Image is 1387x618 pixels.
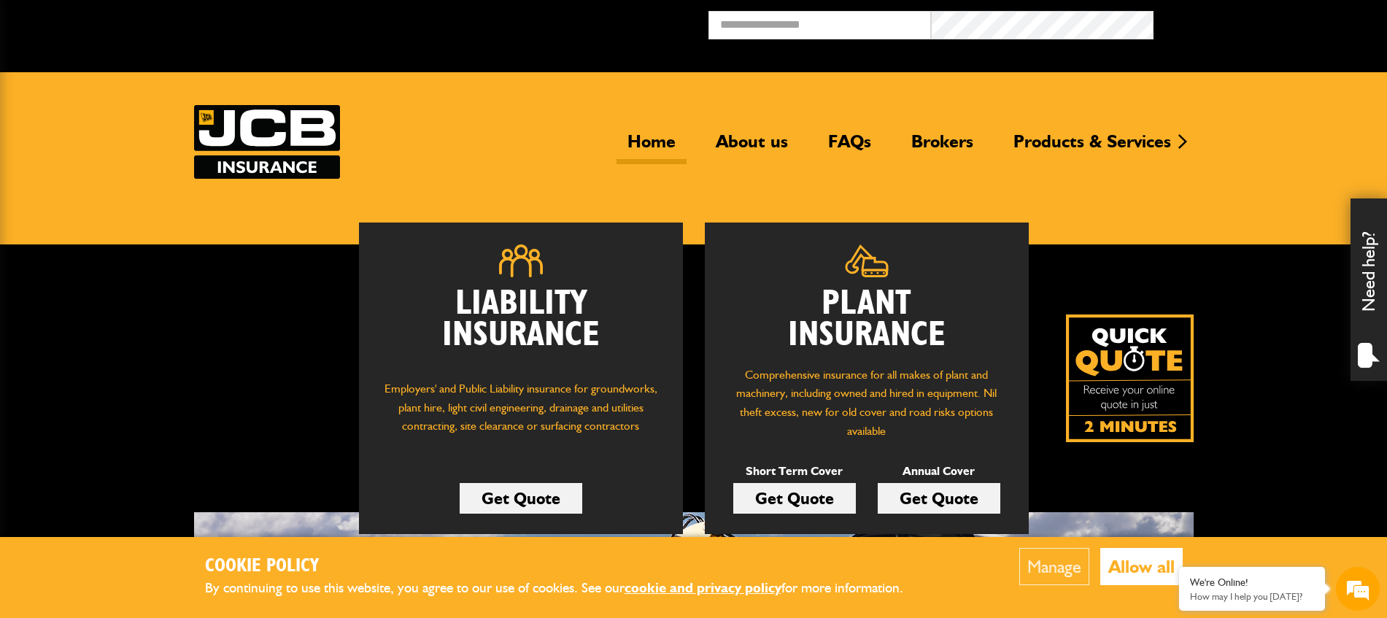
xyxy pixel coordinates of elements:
a: Get Quote [733,483,856,514]
a: Get Quote [878,483,1000,514]
a: Get Quote [460,483,582,514]
img: JCB Insurance Services logo [194,105,340,179]
p: Short Term Cover [733,462,856,481]
p: Comprehensive insurance for all makes of plant and machinery, including owned and hired in equipm... [727,366,1007,440]
a: cookie and privacy policy [625,579,781,596]
p: Annual Cover [878,462,1000,481]
p: How may I help you today? [1190,591,1314,602]
a: FAQs [817,131,882,164]
h2: Plant Insurance [727,288,1007,351]
button: Broker Login [1154,11,1376,34]
img: Quick Quote [1066,314,1194,442]
a: Home [617,131,687,164]
button: Allow all [1100,548,1183,585]
button: Manage [1019,548,1089,585]
p: By continuing to use this website, you agree to our use of cookies. See our for more information. [205,577,927,600]
h2: Liability Insurance [381,288,661,366]
div: Need help? [1351,198,1387,381]
a: JCB Insurance Services [194,105,340,179]
div: We're Online! [1190,576,1314,589]
a: About us [705,131,799,164]
h2: Cookie Policy [205,555,927,578]
a: Brokers [900,131,984,164]
p: Employers' and Public Liability insurance for groundworks, plant hire, light civil engineering, d... [381,379,661,449]
a: Get your insurance quote isn just 2-minutes [1066,314,1194,442]
a: Products & Services [1002,131,1182,164]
